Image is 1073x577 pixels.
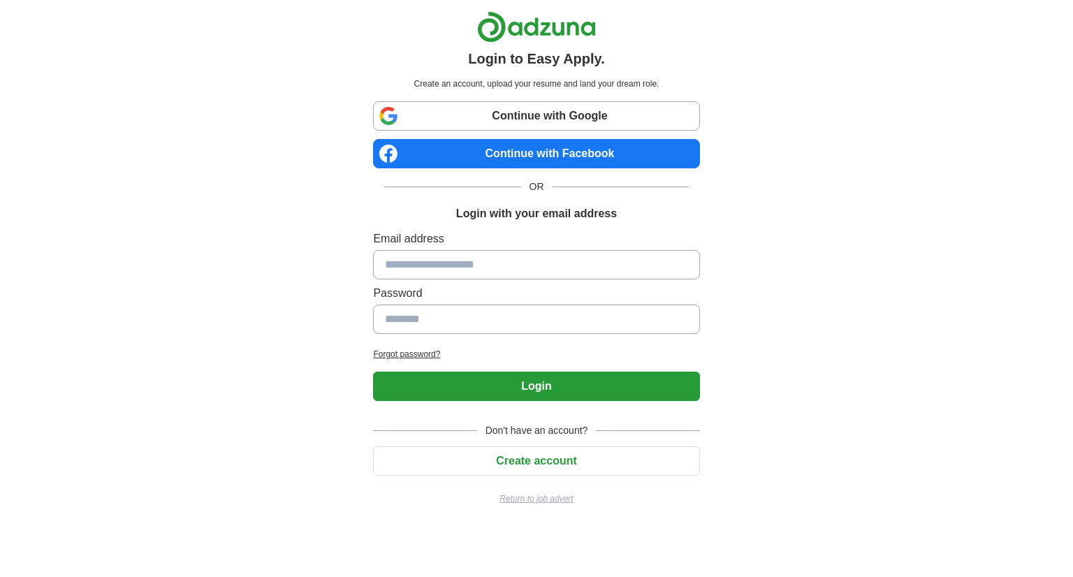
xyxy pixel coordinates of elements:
[373,455,699,467] a: Create account
[373,285,699,302] label: Password
[373,139,699,168] a: Continue with Facebook
[373,372,699,401] button: Login
[373,492,699,505] a: Return to job advert
[521,180,553,194] span: OR
[376,78,696,90] p: Create an account, upload your resume and land your dream role.
[373,101,699,131] a: Continue with Google
[477,11,596,43] img: Adzuna logo
[477,423,597,438] span: Don't have an account?
[373,348,699,360] a: Forgot password?
[373,231,699,247] label: Email address
[373,446,699,476] button: Create account
[468,48,605,69] h1: Login to Easy Apply.
[456,205,617,222] h1: Login with your email address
